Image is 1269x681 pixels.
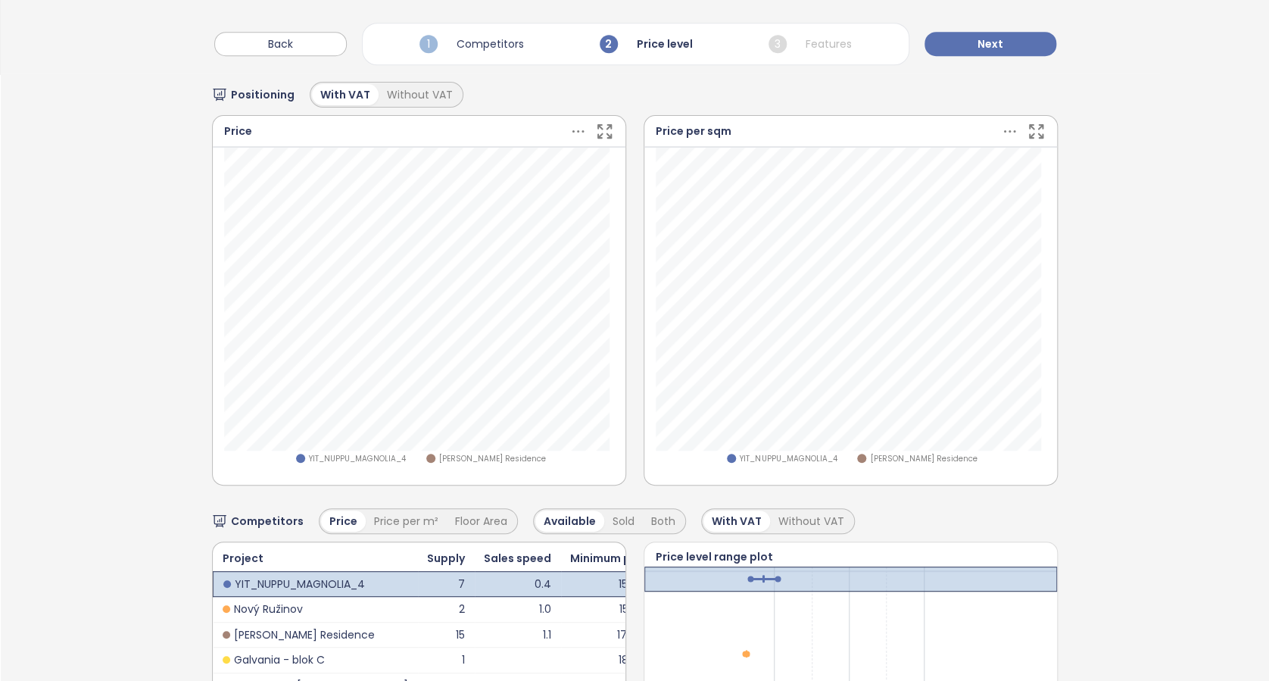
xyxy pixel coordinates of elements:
span: Competitors [231,513,304,529]
div: Price per m² [366,511,447,532]
span: 2 [600,35,618,53]
td: 1 [418,648,475,673]
td: Galvania - blok C [214,648,418,673]
td: 2 [418,597,475,623]
div: With VAT [703,511,770,532]
td: YIT_NUPPU_MAGNOLIA_4 [214,571,418,597]
div: Without VAT [379,84,461,105]
span: YIT_NUPPU_MAGNOLIA_4 [740,453,837,465]
span: Back [268,36,293,52]
td: 182k € [561,648,662,673]
td: 157k € [561,571,662,597]
td: 15 [418,622,475,648]
div: Competitors [416,31,528,57]
div: Price [224,123,252,139]
span: [PERSON_NAME] Residence [870,453,977,465]
div: Price level range plot [644,542,1057,572]
div: Floor Area [447,511,516,532]
td: 155k € [561,597,662,623]
td: Sales speed [475,546,561,571]
span: [PERSON_NAME] Residence [439,453,546,465]
td: 1.1 [475,622,561,648]
div: Sold [604,511,643,532]
span: 1 [419,35,438,53]
td: [PERSON_NAME] Residence [214,622,418,648]
td: Supply [418,546,475,571]
td: 7 [418,571,475,597]
span: Positioning [231,86,295,103]
div: Without VAT [770,511,853,532]
div: Both [643,511,684,532]
button: Next [924,32,1056,56]
div: Price per sqm [656,123,731,139]
div: Price level [596,31,697,57]
button: Back [214,32,347,56]
td: 0.4 [475,571,561,597]
div: Price [321,511,366,532]
div: Available [535,511,604,532]
td: 174k € [561,622,662,648]
div: With VAT [312,84,379,105]
span: Next [977,36,1003,52]
span: YIT_NUPPU_MAGNOLIA_4 [309,453,406,465]
td: Nový Ružinov [214,597,418,623]
span: 3 [769,35,787,53]
td: Minimum price [561,546,662,571]
td: Project [214,546,418,571]
td: 1.0 [475,597,561,623]
div: Features [765,31,856,57]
